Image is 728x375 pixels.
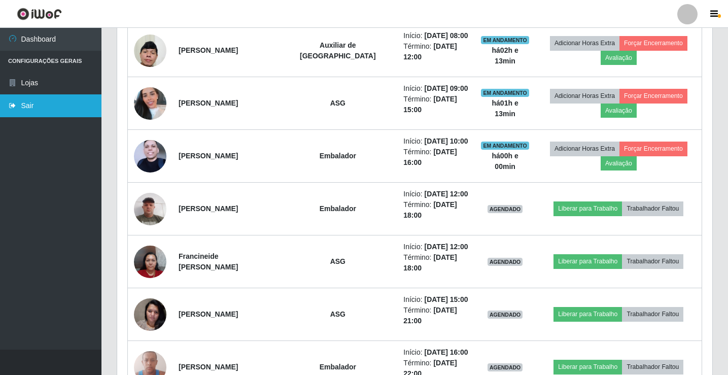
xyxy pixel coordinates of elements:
[179,152,238,160] strong: [PERSON_NAME]
[553,307,622,321] button: Liberar para Trabalho
[134,135,166,178] img: 1706546677123.jpeg
[619,89,687,103] button: Forçar Encerramento
[179,46,238,54] strong: [PERSON_NAME]
[134,29,166,72] img: 1750176900712.jpeg
[488,258,523,266] span: AGENDADO
[403,94,468,115] li: Término:
[622,307,683,321] button: Trabalhador Faltou
[550,142,619,156] button: Adicionar Horas Extra
[481,142,529,150] span: EM ANDAMENTO
[179,204,238,213] strong: [PERSON_NAME]
[488,205,523,213] span: AGENDADO
[403,41,468,62] li: Término:
[17,8,62,20] img: CoreUI Logo
[619,142,687,156] button: Forçar Encerramento
[403,83,468,94] li: Início:
[330,257,345,265] strong: ASG
[425,348,468,356] time: [DATE] 16:00
[425,137,468,145] time: [DATE] 10:00
[320,152,356,160] strong: Embalador
[425,31,468,40] time: [DATE] 08:00
[481,89,529,97] span: EM ANDAMENTO
[601,51,637,65] button: Avaliação
[481,36,529,44] span: EM ANDAMENTO
[488,311,523,319] span: AGENDADO
[619,36,687,50] button: Forçar Encerramento
[403,252,468,274] li: Término:
[179,99,238,107] strong: [PERSON_NAME]
[492,152,518,171] strong: há 00 h e 00 min
[403,305,468,326] li: Término:
[488,363,523,371] span: AGENDADO
[550,36,619,50] button: Adicionar Horas Extra
[403,199,468,221] li: Término:
[425,84,468,92] time: [DATE] 09:00
[403,136,468,147] li: Início:
[622,201,683,216] button: Trabalhador Faltou
[179,363,238,371] strong: [PERSON_NAME]
[403,347,468,358] li: Início:
[330,310,345,318] strong: ASG
[403,189,468,199] li: Início:
[179,252,238,271] strong: Francineide [PERSON_NAME]
[553,201,622,216] button: Liberar para Trabalho
[179,310,238,318] strong: [PERSON_NAME]
[425,243,468,251] time: [DATE] 12:00
[553,254,622,268] button: Liberar para Trabalho
[622,254,683,268] button: Trabalhador Faltou
[300,41,376,60] strong: Auxiliar de [GEOGRAPHIC_DATA]
[492,46,518,65] strong: há 02 h e 13 min
[134,75,166,132] img: 1750447582660.jpeg
[134,240,166,283] img: 1735852864597.jpeg
[553,360,622,374] button: Liberar para Trabalho
[330,99,345,107] strong: ASG
[601,156,637,171] button: Avaliação
[425,190,468,198] time: [DATE] 12:00
[134,187,166,230] img: 1709375112510.jpeg
[622,360,683,374] button: Trabalhador Faltou
[425,295,468,303] time: [DATE] 15:00
[134,293,166,336] img: 1682608462576.jpeg
[601,104,637,118] button: Avaliação
[320,204,356,213] strong: Embalador
[403,147,468,168] li: Término:
[320,363,356,371] strong: Embalador
[403,242,468,252] li: Início:
[492,99,518,118] strong: há 01 h e 13 min
[550,89,619,103] button: Adicionar Horas Extra
[403,30,468,41] li: Início:
[403,294,468,305] li: Início:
